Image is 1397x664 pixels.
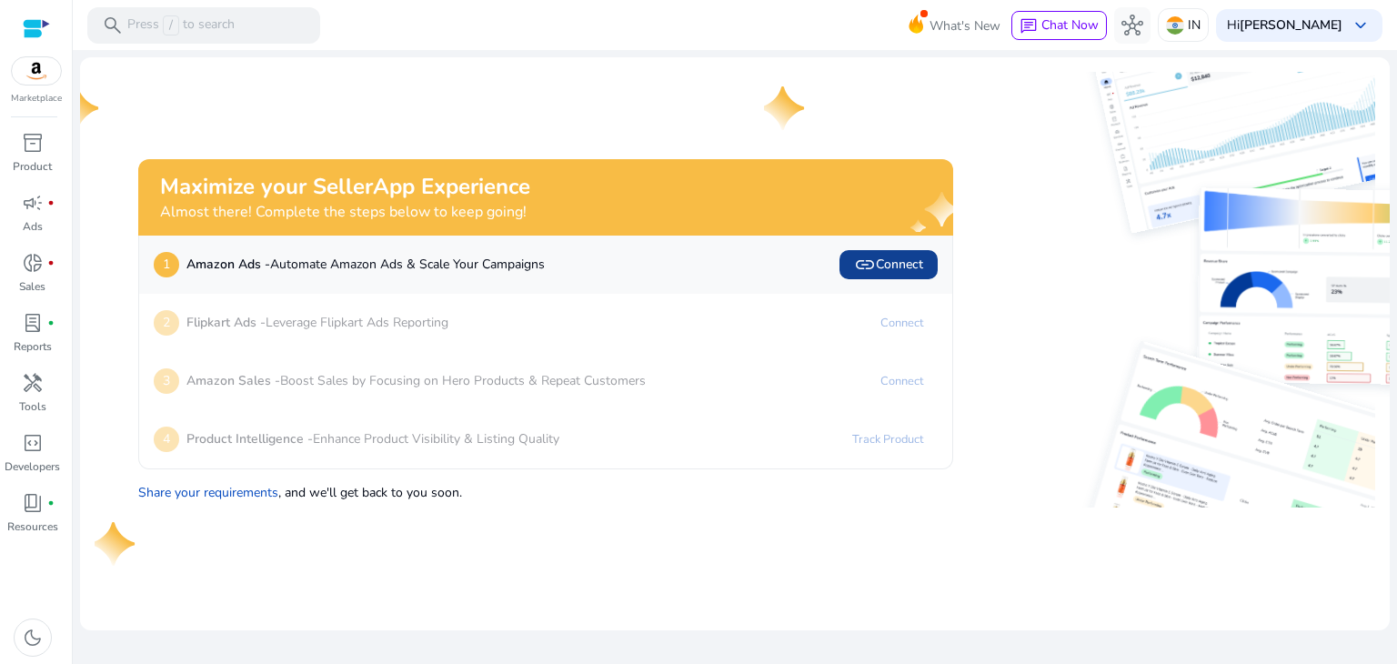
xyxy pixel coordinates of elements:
p: Automate Amazon Ads & Scale Your Campaigns [186,255,545,274]
p: Sales [19,278,45,295]
p: Ads [23,218,43,235]
b: [PERSON_NAME] [1240,16,1342,34]
p: Press to search [127,15,235,35]
p: Hi [1227,19,1342,32]
h4: Almost there! Complete the steps below to keep going! [160,204,530,221]
p: 2 [154,310,179,336]
a: Track Product [838,425,938,454]
img: one-star.svg [95,522,138,566]
span: fiber_manual_record [47,499,55,507]
span: keyboard_arrow_down [1350,15,1372,36]
p: Tools [19,398,46,415]
b: Flipkart Ads - [186,314,266,331]
span: donut_small [22,252,44,274]
img: amazon.svg [12,57,61,85]
span: link [854,254,876,276]
img: one-star.svg [58,86,102,130]
p: 1 [154,252,179,277]
p: Product [13,158,52,175]
a: Connect [866,308,938,337]
span: What's New [930,10,1000,42]
span: book_4 [22,492,44,514]
span: inventory_2 [22,132,44,154]
span: code_blocks [22,432,44,454]
span: Connect [854,254,923,276]
span: dark_mode [22,627,44,649]
b: Product Intelligence - [186,430,313,448]
span: lab_profile [22,312,44,334]
p: Marketplace [11,92,62,106]
span: chat [1020,17,1038,35]
p: Developers [5,458,60,475]
button: chatChat Now [1011,11,1107,40]
span: / [163,15,179,35]
p: Enhance Product Visibility & Listing Quality [186,429,559,448]
b: Amazon Sales - [186,372,280,389]
p: IN [1188,9,1201,41]
p: 3 [154,368,179,394]
p: , and we'll get back to you soon. [138,476,953,502]
a: Connect [866,367,938,396]
b: Amazon Ads - [186,256,270,273]
img: one-star.svg [764,86,808,130]
p: Reports [14,338,52,355]
h2: Maximize your SellerApp Experience [160,174,530,200]
button: hub [1114,7,1151,44]
button: linkConnect [839,250,938,279]
a: Share your requirements [138,484,278,501]
span: Chat Now [1041,16,1099,34]
p: Resources [7,518,58,535]
span: hub [1121,15,1143,36]
span: fiber_manual_record [47,259,55,267]
span: search [102,15,124,36]
span: campaign [22,192,44,214]
span: fiber_manual_record [47,199,55,206]
p: 4 [154,427,179,452]
p: Leverage Flipkart Ads Reporting [186,313,448,332]
span: fiber_manual_record [47,319,55,327]
img: in.svg [1166,16,1184,35]
span: handyman [22,372,44,394]
p: Boost Sales by Focusing on Hero Products & Repeat Customers [186,371,646,390]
